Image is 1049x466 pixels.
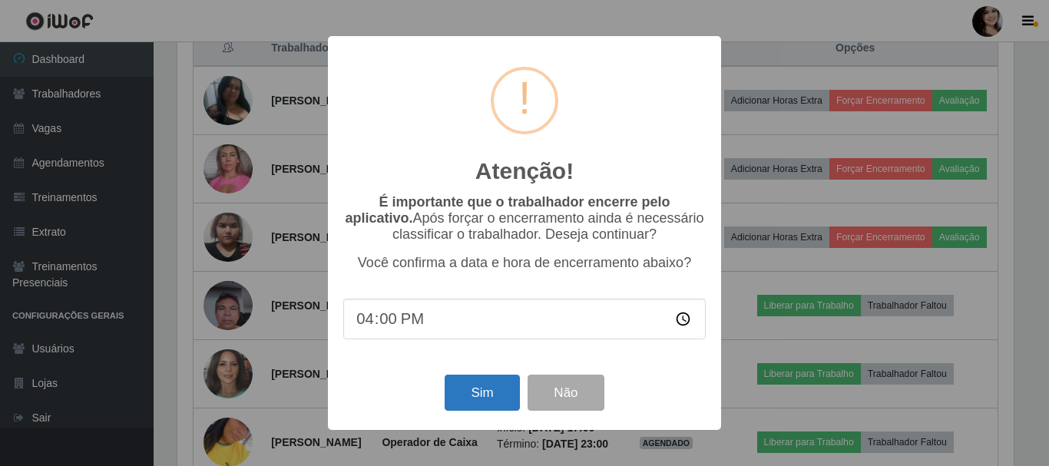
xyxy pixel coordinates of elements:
[345,194,670,226] b: É importante que o trabalhador encerre pelo aplicativo.
[343,194,706,243] p: Após forçar o encerramento ainda é necessário classificar o trabalhador. Deseja continuar?
[475,157,574,185] h2: Atenção!
[445,375,519,411] button: Sim
[343,255,706,271] p: Você confirma a data e hora de encerramento abaixo?
[528,375,604,411] button: Não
